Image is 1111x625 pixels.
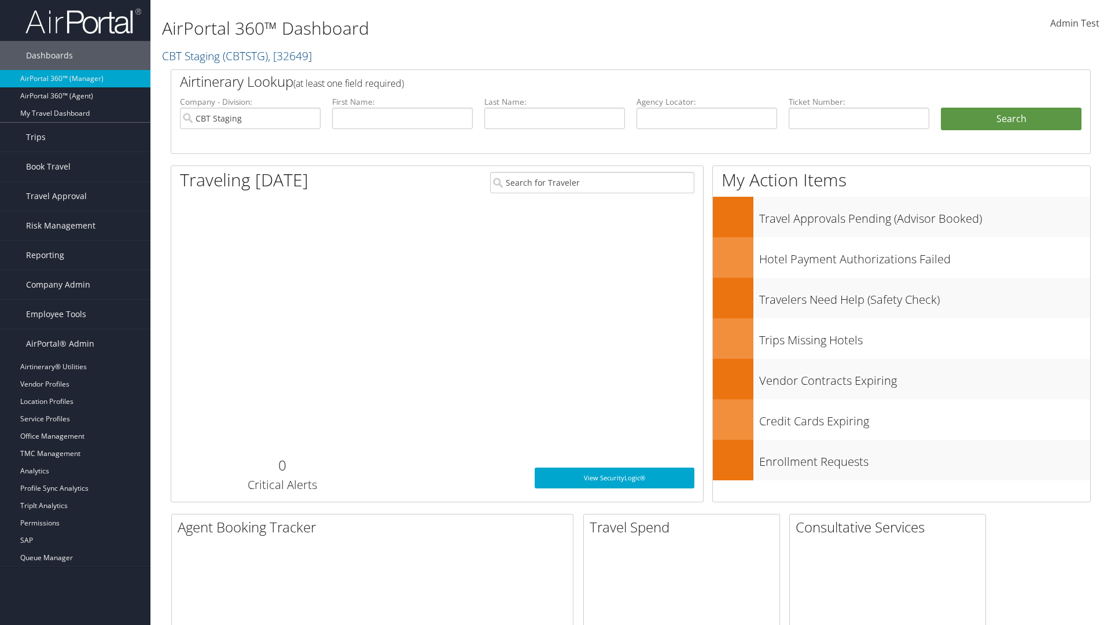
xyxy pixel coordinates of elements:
[25,8,141,35] img: airportal-logo.png
[759,205,1090,227] h3: Travel Approvals Pending (Advisor Booked)
[490,172,694,193] input: Search for Traveler
[26,329,94,358] span: AirPortal® Admin
[162,48,312,64] a: CBT Staging
[26,123,46,152] span: Trips
[162,16,787,41] h1: AirPortal 360™ Dashboard
[180,455,384,475] h2: 0
[180,72,1005,91] h2: Airtinerary Lookup
[759,367,1090,389] h3: Vendor Contracts Expiring
[26,211,95,240] span: Risk Management
[223,48,268,64] span: ( CBTSTG )
[759,286,1090,308] h3: Travelers Need Help (Safety Check)
[484,96,625,108] label: Last Name:
[590,517,779,537] h2: Travel Spend
[759,448,1090,470] h3: Enrollment Requests
[759,407,1090,429] h3: Credit Cards Expiring
[26,241,64,270] span: Reporting
[713,237,1090,278] a: Hotel Payment Authorizations Failed
[26,300,86,329] span: Employee Tools
[535,468,694,488] a: View SecurityLogic®
[332,96,473,108] label: First Name:
[941,108,1081,131] button: Search
[713,399,1090,440] a: Credit Cards Expiring
[713,168,1090,192] h1: My Action Items
[789,96,929,108] label: Ticket Number:
[759,326,1090,348] h3: Trips Missing Hotels
[713,318,1090,359] a: Trips Missing Hotels
[1050,6,1099,42] a: Admin Test
[293,77,404,90] span: (at least one field required)
[180,168,308,192] h1: Traveling [DATE]
[180,477,384,493] h3: Critical Alerts
[1050,17,1099,30] span: Admin Test
[796,517,985,537] h2: Consultative Services
[26,182,87,211] span: Travel Approval
[26,270,90,299] span: Company Admin
[268,48,312,64] span: , [ 32649 ]
[637,96,777,108] label: Agency Locator:
[180,96,321,108] label: Company - Division:
[759,245,1090,267] h3: Hotel Payment Authorizations Failed
[713,440,1090,480] a: Enrollment Requests
[178,517,573,537] h2: Agent Booking Tracker
[713,197,1090,237] a: Travel Approvals Pending (Advisor Booked)
[713,278,1090,318] a: Travelers Need Help (Safety Check)
[713,359,1090,399] a: Vendor Contracts Expiring
[26,41,73,70] span: Dashboards
[26,152,71,181] span: Book Travel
